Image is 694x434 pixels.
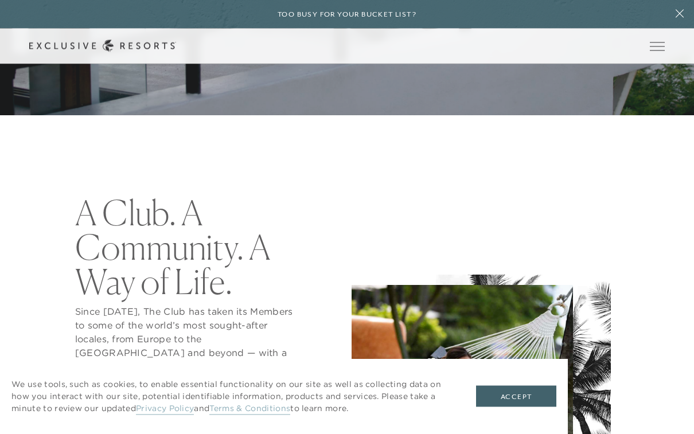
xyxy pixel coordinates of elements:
a: Terms & Conditions [209,403,290,415]
h2: A Club. A Community. A Way of Life. [75,196,297,299]
h6: Too busy for your bucket list? [278,9,416,20]
a: Privacy Policy [136,403,194,415]
button: Accept [476,386,556,408]
p: Since [DATE], The Club has taken its Members to some of the world’s most sought-after locales, fr... [75,305,297,429]
button: Open navigation [650,42,665,50]
p: We use tools, such as cookies, to enable essential functionality on our site as well as collectin... [11,378,453,415]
